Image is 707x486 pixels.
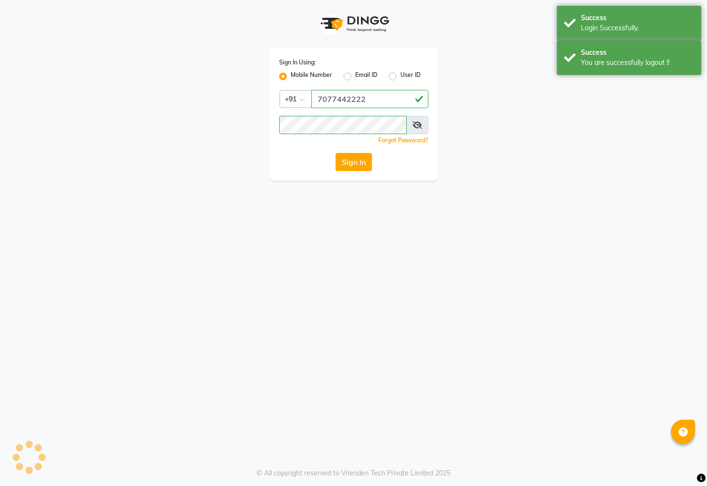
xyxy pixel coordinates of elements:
[667,448,697,476] iframe: chat widget
[315,10,392,38] img: logo1.svg
[279,58,316,67] label: Sign In Using:
[581,13,694,23] div: Success
[581,58,694,68] div: You are successfully logout !!
[355,71,377,82] label: Email ID
[279,116,407,134] input: Username
[335,153,372,171] button: Sign In
[581,23,694,33] div: Login Successfully.
[291,71,332,82] label: Mobile Number
[378,137,428,144] a: Forgot Password?
[581,48,694,58] div: Success
[311,90,428,108] input: Username
[400,71,421,82] label: User ID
